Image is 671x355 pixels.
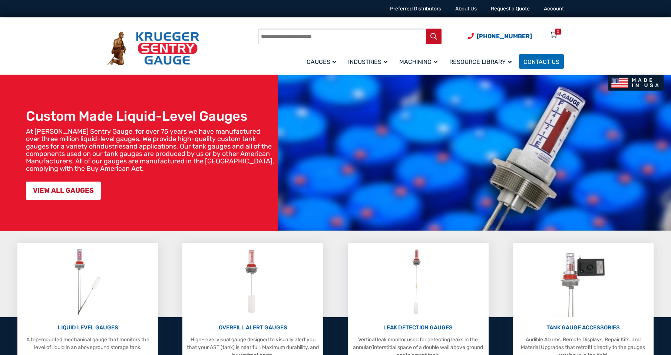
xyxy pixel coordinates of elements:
[403,247,433,317] img: Leak Detection Gauges
[21,323,155,332] p: LIQUID LEVEL GAUGES
[399,58,437,65] span: Machining
[519,54,564,69] a: Contact Us
[186,323,320,332] p: OVERFILL ALERT GAUGES
[307,58,336,65] span: Gauges
[491,6,530,12] a: Request a Quote
[557,29,559,35] div: 0
[608,75,664,91] img: Made In USA
[26,182,101,200] a: VIEW ALL GAUGES
[468,32,532,41] a: Phone Number (920) 434-8860
[455,6,477,12] a: About Us
[344,53,395,70] a: Industries
[516,323,650,332] p: TANK GAUGE ACCESSORIES
[395,53,445,70] a: Machining
[26,108,274,124] h1: Custom Made Liquid-Level Gauges
[523,58,559,65] span: Contact Us
[68,247,108,317] img: Liquid Level Gauges
[544,6,564,12] a: Account
[107,32,199,66] img: Krueger Sentry Gauge
[96,142,126,150] a: industries
[351,323,485,332] p: LEAK DETECTION GAUGES
[26,128,274,172] p: At [PERSON_NAME] Sentry Gauge, for over 75 years we have manufactured over three million liquid-l...
[348,58,387,65] span: Industries
[449,58,512,65] span: Resource Library
[21,336,155,351] p: A top-mounted mechanical gauge that monitors the level of liquid in an aboveground storage tank.
[445,53,519,70] a: Resource Library
[553,247,613,317] img: Tank Gauge Accessories
[237,247,270,317] img: Overfill Alert Gauges
[302,53,344,70] a: Gauges
[390,6,441,12] a: Preferred Distributors
[477,33,532,40] span: [PHONE_NUMBER]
